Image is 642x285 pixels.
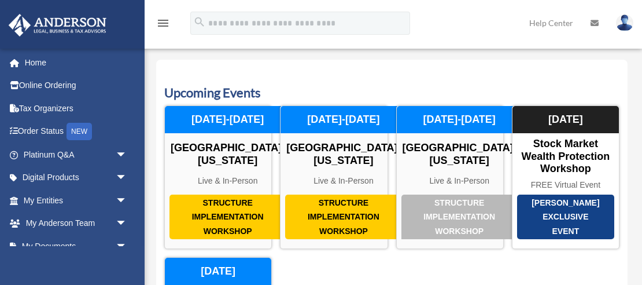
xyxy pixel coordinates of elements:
img: User Pic [616,14,633,31]
span: arrow_drop_down [116,189,139,213]
div: Structure Implementation Workshop [285,195,401,240]
a: [PERSON_NAME] Exclusive Event Stock Market Wealth Protection Workshop FREE Virtual Event [DATE] [512,105,619,250]
span: arrow_drop_down [116,166,139,190]
i: menu [156,16,170,30]
a: My Anderson Teamarrow_drop_down [8,212,145,235]
div: Structure Implementation Workshop [169,195,286,240]
div: FREE Virtual Event [512,180,619,190]
a: menu [156,20,170,30]
div: [GEOGRAPHIC_DATA], [US_STATE] [397,142,522,167]
a: Online Ordering [8,74,145,97]
a: My Entitiesarrow_drop_down [8,189,145,212]
div: Live & In-Person [397,176,522,186]
a: Platinum Q&Aarrow_drop_down [8,143,145,166]
div: Stock Market Wealth Protection Workshop [512,138,619,176]
a: Structure Implementation Workshop [GEOGRAPHIC_DATA], [US_STATE] Live & In-Person [DATE]-[DATE] [164,105,272,250]
a: Structure Implementation Workshop [GEOGRAPHIC_DATA], [US_STATE] Live & In-Person [DATE]-[DATE] [280,105,388,250]
a: Home [8,51,145,74]
i: search [193,16,206,28]
div: [GEOGRAPHIC_DATA], [US_STATE] [281,142,406,167]
div: Live & In-Person [281,176,406,186]
a: Structure Implementation Workshop [GEOGRAPHIC_DATA], [US_STATE] Live & In-Person [DATE]-[DATE] [396,105,504,250]
span: arrow_drop_down [116,235,139,258]
span: arrow_drop_down [116,143,139,167]
div: [PERSON_NAME] Exclusive Event [517,195,614,240]
div: [DATE]-[DATE] [165,106,290,134]
div: NEW [67,123,92,140]
a: Order StatusNEW [8,120,145,144]
h3: Upcoming Events [164,84,619,102]
div: Live & In-Person [165,176,290,186]
div: [DATE]-[DATE] [397,106,522,134]
a: Tax Organizers [8,97,145,120]
img: Anderson Advisors Platinum Portal [5,14,110,36]
a: My Documentsarrow_drop_down [8,235,145,258]
span: arrow_drop_down [116,212,139,236]
div: [DATE] [512,106,619,134]
div: [DATE]-[DATE] [281,106,406,134]
a: Digital Productsarrow_drop_down [8,166,145,189]
div: Structure Implementation Workshop [401,195,518,240]
div: [GEOGRAPHIC_DATA], [US_STATE] [165,142,290,167]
